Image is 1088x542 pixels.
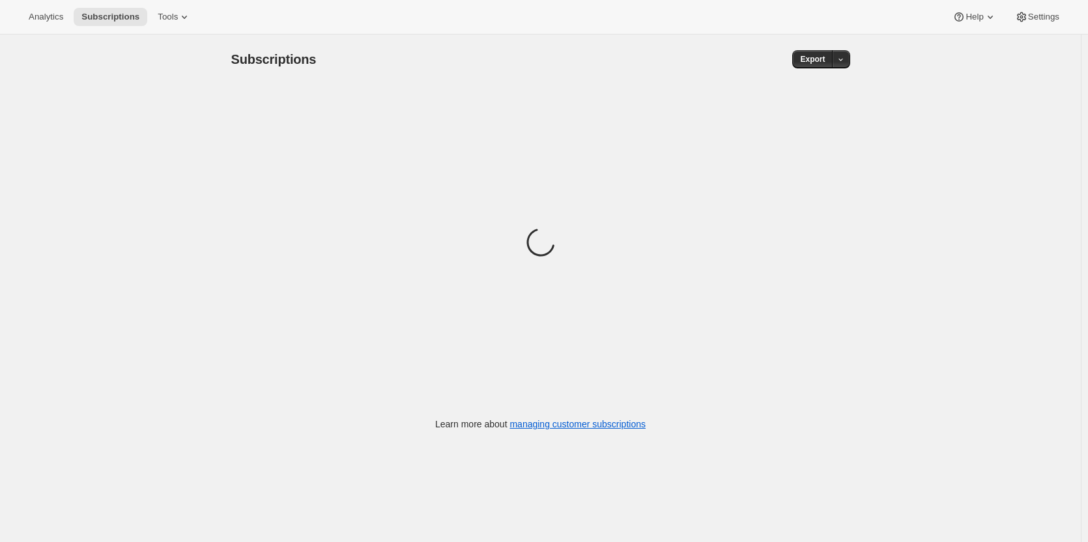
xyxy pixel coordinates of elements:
[1007,8,1067,26] button: Settings
[966,12,983,22] span: Help
[158,12,178,22] span: Tools
[231,52,317,66] span: Subscriptions
[435,418,646,431] p: Learn more about
[29,12,63,22] span: Analytics
[1028,12,1059,22] span: Settings
[945,8,1004,26] button: Help
[21,8,71,26] button: Analytics
[150,8,199,26] button: Tools
[81,12,139,22] span: Subscriptions
[800,54,825,64] span: Export
[74,8,147,26] button: Subscriptions
[509,419,646,429] a: managing customer subscriptions
[792,50,833,68] button: Export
